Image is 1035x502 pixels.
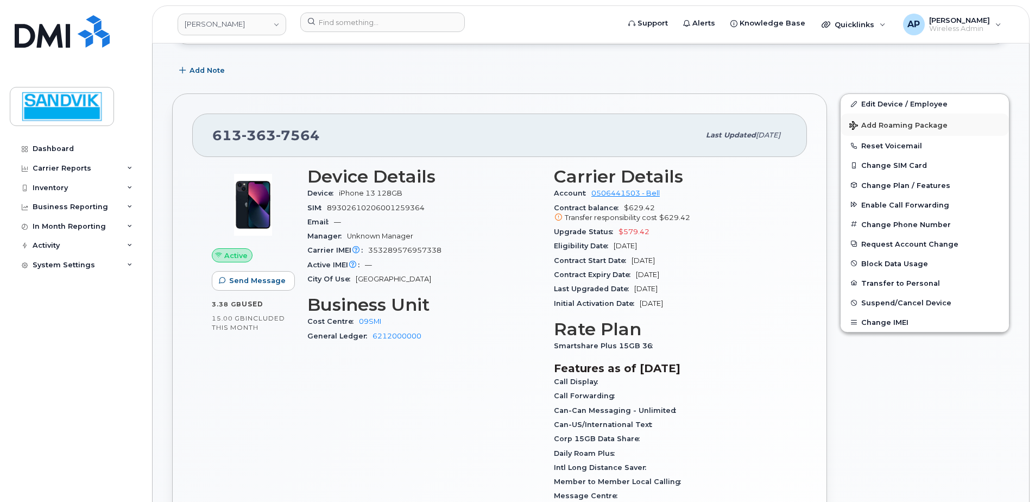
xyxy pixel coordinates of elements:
[841,293,1009,312] button: Suspend/Cancel Device
[676,12,723,34] a: Alerts
[554,362,787,375] h3: Features as of [DATE]
[554,319,787,339] h3: Rate Plan
[565,214,657,222] span: Transfer responsibility cost
[554,189,591,197] span: Account
[614,242,637,250] span: [DATE]
[300,12,465,32] input: Find something...
[307,189,339,197] span: Device
[307,246,368,254] span: Carrier IMEI
[307,317,359,325] span: Cost Centre
[212,271,295,291] button: Send Message
[220,172,286,237] img: image20231002-3703462-1ig824h.jpeg
[692,18,715,29] span: Alerts
[307,218,334,226] span: Email
[356,275,431,283] span: [GEOGRAPHIC_DATA]
[841,136,1009,155] button: Reset Voicemail
[190,65,225,76] span: Add Note
[554,421,658,429] span: Can-US/International Text
[636,271,659,279] span: [DATE]
[638,18,668,29] span: Support
[368,246,441,254] span: 353289576957338
[334,218,341,226] span: —
[373,332,421,340] a: 6212000000
[554,228,619,236] span: Upgrade Status
[659,214,690,222] span: $629.42
[841,234,1009,254] button: Request Account Change
[347,232,413,240] span: Unknown Manager
[756,131,780,139] span: [DATE]
[307,232,347,240] span: Manager
[554,435,645,443] span: Corp 15GB Data Share
[619,228,649,236] span: $579.42
[929,24,990,33] span: Wireless Admin
[554,378,603,386] span: Call Display
[212,315,245,322] span: 15.00 GB
[554,463,652,472] span: Intl Long Distance Saver
[554,406,681,415] span: Can-Can Messaging - Unlimited
[172,61,234,80] button: Add Note
[841,195,1009,215] button: Enable Call Forwarding
[307,204,327,212] span: SIM
[365,261,372,269] span: —
[849,121,948,131] span: Add Roaming Package
[307,275,356,283] span: City Of Use
[339,189,402,197] span: iPhone 13 128GB
[895,14,1009,35] div: Annette Panzani
[841,114,1009,136] button: Add Roaming Package
[632,256,655,265] span: [DATE]
[841,254,1009,273] button: Block Data Usage
[841,273,1009,293] button: Transfer to Personal
[740,18,805,29] span: Knowledge Base
[814,14,893,35] div: Quicklinks
[835,20,874,29] span: Quicklinks
[640,299,663,308] span: [DATE]
[929,16,990,24] span: [PERSON_NAME]
[861,299,951,307] span: Suspend/Cancel Device
[841,215,1009,234] button: Change Phone Number
[554,242,614,250] span: Eligibility Date
[591,189,660,197] a: 0506441503 - Bell
[212,127,320,143] span: 613
[554,167,787,186] h3: Carrier Details
[554,478,686,486] span: Member to Member Local Calling
[554,449,620,457] span: Daily Roam Plus
[861,181,950,189] span: Change Plan / Features
[861,200,949,209] span: Enable Call Forwarding
[554,256,632,265] span: Contract Start Date
[554,299,640,308] span: Initial Activation Date
[224,250,248,261] span: Active
[307,167,541,186] h3: Device Details
[554,204,787,223] span: $629.42
[242,300,263,308] span: used
[723,12,813,34] a: Knowledge Base
[634,285,658,293] span: [DATE]
[841,94,1009,114] a: Edit Device / Employee
[841,175,1009,195] button: Change Plan / Features
[554,342,658,350] span: Smartshare Plus 15GB 36
[841,312,1009,332] button: Change IMEI
[907,18,920,31] span: AP
[554,392,620,400] span: Call Forwarding
[276,127,320,143] span: 7564
[242,127,276,143] span: 363
[359,317,381,325] a: 09SMI
[621,12,676,34] a: Support
[554,492,623,500] span: Message Centre
[841,155,1009,175] button: Change SIM Card
[554,271,636,279] span: Contract Expiry Date
[229,275,286,286] span: Send Message
[178,14,286,35] a: Sandvik Tamrock
[307,261,365,269] span: Active IMEI
[327,204,425,212] span: 89302610206001259364
[554,285,634,293] span: Last Upgraded Date
[706,131,756,139] span: Last updated
[554,204,624,212] span: Contract balance
[307,332,373,340] span: General Ledger
[212,314,285,332] span: included this month
[212,300,242,308] span: 3.38 GB
[307,295,541,315] h3: Business Unit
